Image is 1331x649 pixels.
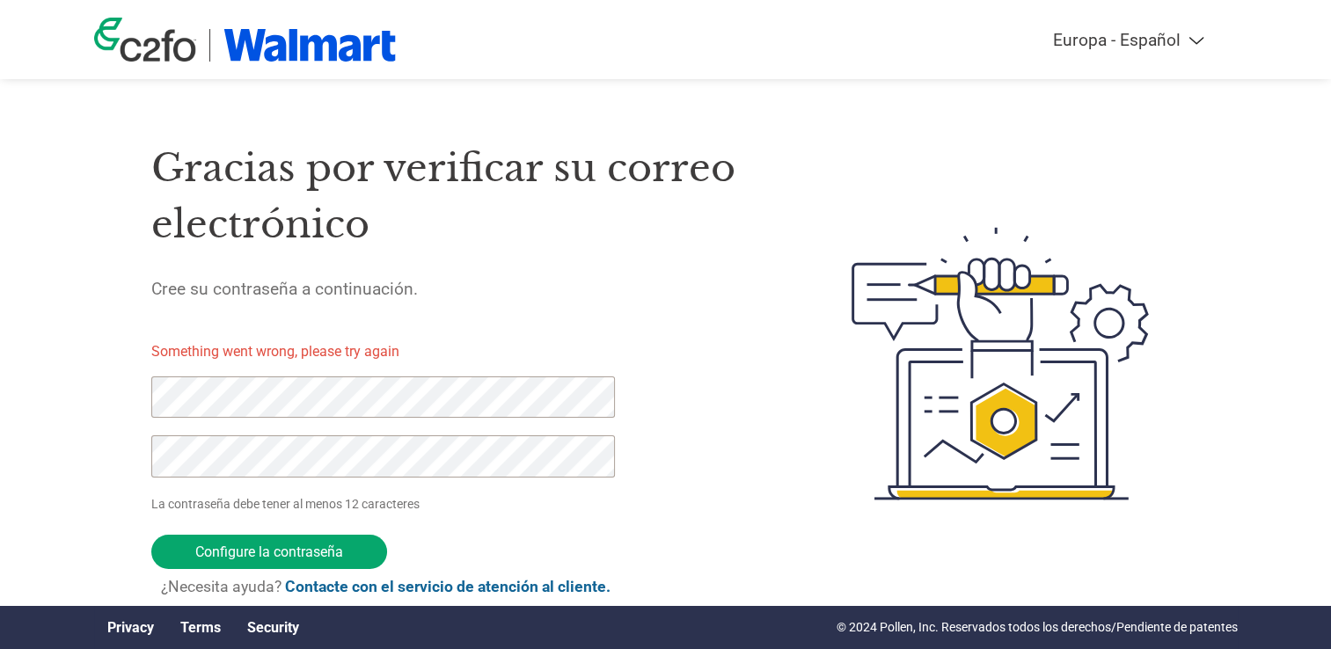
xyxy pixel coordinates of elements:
[247,619,299,636] a: Security
[107,619,154,636] a: Privacy
[285,578,611,595] a: Contacte con el servicio de atención al cliente.
[161,578,611,595] span: ¿Necesita ayuda?
[151,535,387,569] input: Configure la contraseña
[151,495,621,514] p: La contraseña debe tener al menos 12 caracteres
[151,341,646,362] p: Something went wrong, please try again
[151,279,769,299] h5: Cree su contraseña a continuación.
[94,18,196,62] img: c2fo logo
[223,29,397,62] img: Walmart
[151,140,769,253] h1: Gracias por verificar su correo electrónico
[820,114,1181,613] img: create-password
[180,619,221,636] a: Terms
[837,618,1238,637] p: © 2024 Pollen, Inc. Reservados todos los derechos/Pendiente de patentes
